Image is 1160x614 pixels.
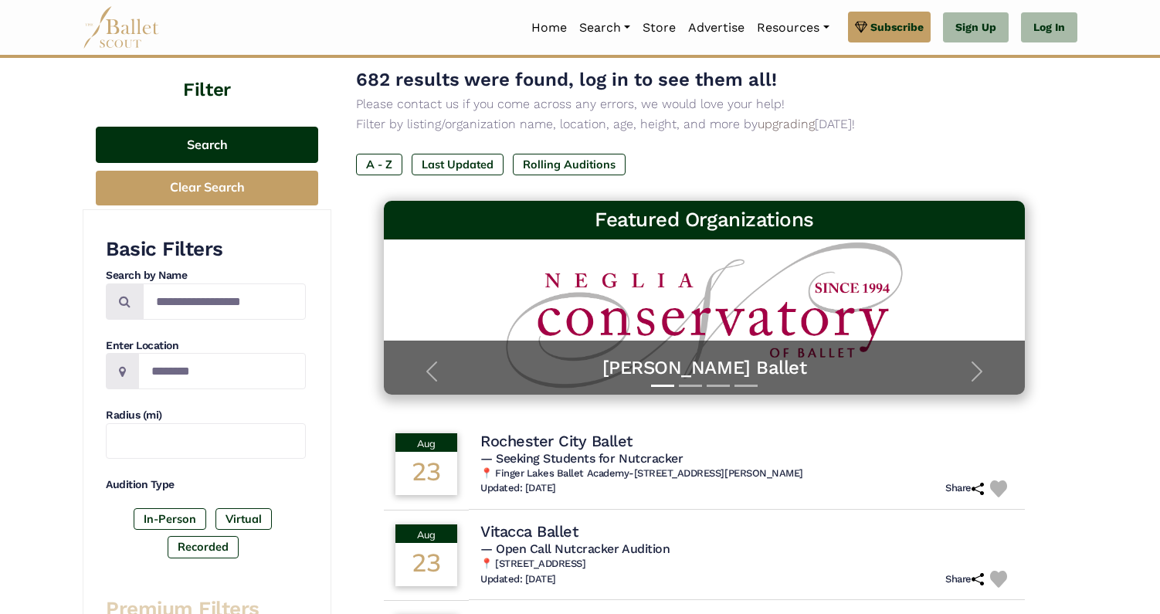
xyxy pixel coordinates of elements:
h6: Updated: [DATE] [480,573,556,586]
h6: Updated: [DATE] [480,482,556,495]
button: Slide 2 [679,377,702,395]
a: upgrading [758,117,815,131]
h4: Filter [83,40,331,103]
h4: Enter Location [106,338,306,354]
div: Aug [395,524,457,543]
a: Resources [751,12,835,44]
a: [PERSON_NAME] Ballet [399,356,1009,380]
span: 682 results were found, log in to see them all! [356,69,777,90]
label: Recorded [168,536,239,558]
label: A - Z [356,154,402,175]
h6: Share [945,482,984,495]
input: Location [138,353,306,389]
input: Search by names... [143,283,306,320]
h4: Radius (mi) [106,408,306,423]
h4: Vitacca Ballet [480,521,578,541]
label: Last Updated [412,154,504,175]
h4: Rochester City Ballet [480,431,633,451]
h4: Audition Type [106,477,306,493]
div: Aug [395,433,457,452]
h3: Featured Organizations [396,207,1012,233]
h6: 📍 [STREET_ADDRESS] [480,558,1013,571]
a: Store [636,12,682,44]
p: Please contact us if you come across any errors, we would love your help! [356,94,1053,114]
button: Clear Search [96,171,318,205]
div: 23 [395,452,457,495]
span: — Seeking Students for Nutcracker [480,451,683,466]
label: In-Person [134,508,206,530]
button: Slide 3 [707,377,730,395]
a: Home [525,12,573,44]
h3: Basic Filters [106,236,306,263]
button: Search [96,127,318,163]
a: Advertise [682,12,751,44]
label: Virtual [215,508,272,530]
a: Sign Up [943,12,1009,43]
h4: Search by Name [106,268,306,283]
h6: 📍 Finger Lakes Ballet Academy-[STREET_ADDRESS][PERSON_NAME] [480,467,1013,480]
span: — Open Call Nutcracker Audition [480,541,670,556]
span: Subscribe [870,19,924,36]
a: Subscribe [848,12,931,42]
a: Search [573,12,636,44]
h6: Share [945,573,984,586]
div: 23 [395,543,457,586]
img: gem.svg [855,19,867,36]
p: Filter by listing/organization name, location, age, height, and more by [DATE]! [356,114,1053,134]
button: Slide 1 [651,377,674,395]
button: Slide 4 [734,377,758,395]
label: Rolling Auditions [513,154,626,175]
a: Log In [1021,12,1077,43]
